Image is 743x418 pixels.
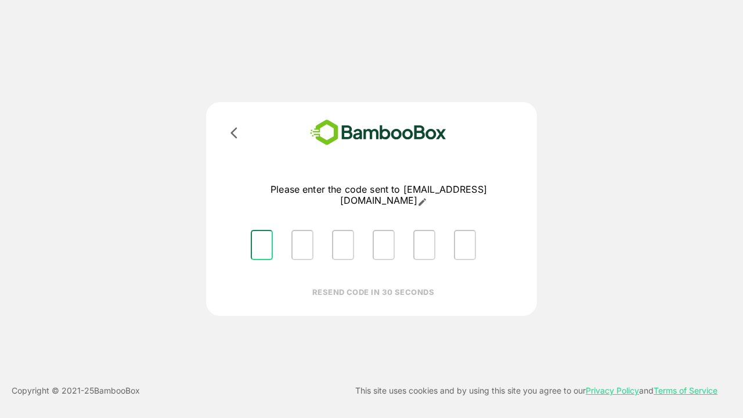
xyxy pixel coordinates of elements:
input: Please enter OTP character 6 [454,230,476,260]
p: Please enter the code sent to [EMAIL_ADDRESS][DOMAIN_NAME] [241,184,516,207]
a: Privacy Policy [586,385,639,395]
input: Please enter OTP character 5 [413,230,435,260]
input: Please enter OTP character 3 [332,230,354,260]
p: This site uses cookies and by using this site you agree to our and [355,384,717,398]
a: Terms of Service [654,385,717,395]
input: Please enter OTP character 2 [291,230,313,260]
input: Please enter OTP character 4 [373,230,395,260]
p: Copyright © 2021- 25 BambooBox [12,384,140,398]
img: bamboobox [293,116,463,149]
input: Please enter OTP character 1 [251,230,273,260]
